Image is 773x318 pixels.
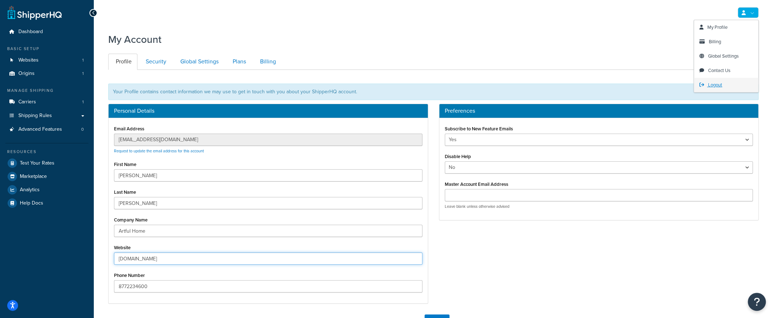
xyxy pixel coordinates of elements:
span: 1 [82,71,84,77]
a: Global Settings [173,54,224,70]
label: Email Address [114,126,144,131]
li: Advanced Features [5,123,88,136]
span: Advanced Features [18,126,62,133]
label: Company Name [114,217,148,223]
span: Billing [709,38,721,45]
a: Shipping Rules [5,109,88,122]
a: Carriers 1 [5,95,88,109]
a: Help Docs [5,197,88,210]
a: Marketplace [5,170,88,183]
span: Global Settings [708,53,739,59]
label: Subscribe to New Feature Emails [445,126,513,131]
span: Origins [18,71,35,77]
p: Leave blank unless otherwise advised [445,204,753,209]
a: ShipperHQ Home [8,5,62,20]
a: Dashboard [5,25,88,39]
span: Marketplace [20,174,47,180]
div: Your Profile contains contact information we may use to get in touch with you about your ShipperH... [108,84,759,100]
h3: Preferences [445,108,753,114]
label: Last Name [114,189,136,195]
h1: My Account [108,32,162,46]
a: My Profile [694,20,758,35]
div: Resources [5,149,88,155]
a: Websites 1 [5,54,88,67]
span: Contact Us [708,67,730,74]
span: Analytics [20,187,40,193]
span: Shipping Rules [18,113,52,119]
a: Plans [225,54,252,70]
a: Billing [694,35,758,49]
label: First Name [114,162,136,167]
a: Security [138,54,172,70]
span: 0 [81,126,84,133]
span: Help Docs [20,200,43,206]
li: Carriers [5,95,88,109]
a: Profile [108,54,137,70]
span: 1 [82,57,84,63]
a: Global Settings [694,49,758,63]
span: My Profile [707,24,728,31]
div: Basic Setup [5,46,88,52]
button: Open Resource Center [748,293,766,311]
h3: Personal Details [114,108,422,114]
a: Billing [252,54,282,70]
label: Master Account Email Address [445,182,508,187]
li: Origins [5,67,88,80]
a: Test Your Rates [5,157,88,170]
label: Disable Help [445,154,471,159]
span: Dashboard [18,29,43,35]
span: Logout [708,81,722,88]
span: Websites [18,57,39,63]
label: Phone Number [114,273,145,278]
a: Analytics [5,183,88,196]
a: Logout [694,78,758,92]
a: Origins 1 [5,67,88,80]
li: Websites [5,54,88,67]
div: Manage Shipping [5,88,88,94]
label: Website [114,245,131,250]
a: Contact Us [694,63,758,78]
a: Request to update the email address for this account [114,148,204,154]
a: Advanced Features 0 [5,123,88,136]
span: 1 [82,99,84,105]
span: Test Your Rates [20,160,54,166]
span: Carriers [18,99,36,105]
